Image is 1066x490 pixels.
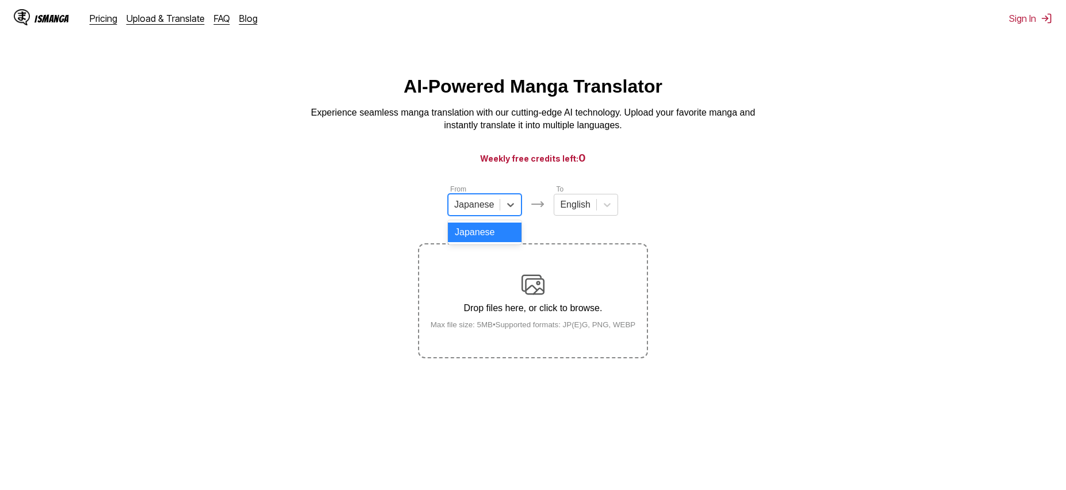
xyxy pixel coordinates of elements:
img: Languages icon [531,197,544,211]
div: Japanese [448,223,522,242]
p: Experience seamless manga translation with our cutting-edge AI technology. Upload your favorite m... [303,106,763,132]
img: Sign out [1041,13,1052,24]
label: To [556,185,563,193]
div: IsManga [34,13,69,24]
img: IsManga Logo [14,9,30,25]
label: From [450,185,466,193]
span: 0 [578,152,586,164]
a: FAQ [214,13,230,24]
p: Drop files here, or click to browse. [421,303,645,313]
a: Blog [239,13,258,24]
a: Upload & Translate [126,13,205,24]
small: Max file size: 5MB • Supported formats: JP(E)G, PNG, WEBP [421,320,645,329]
a: IsManga LogoIsManga [14,9,90,28]
a: Pricing [90,13,117,24]
h1: AI-Powered Manga Translator [404,76,662,97]
button: Sign In [1009,13,1052,24]
h3: Weekly free credits left: [28,151,1038,165]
